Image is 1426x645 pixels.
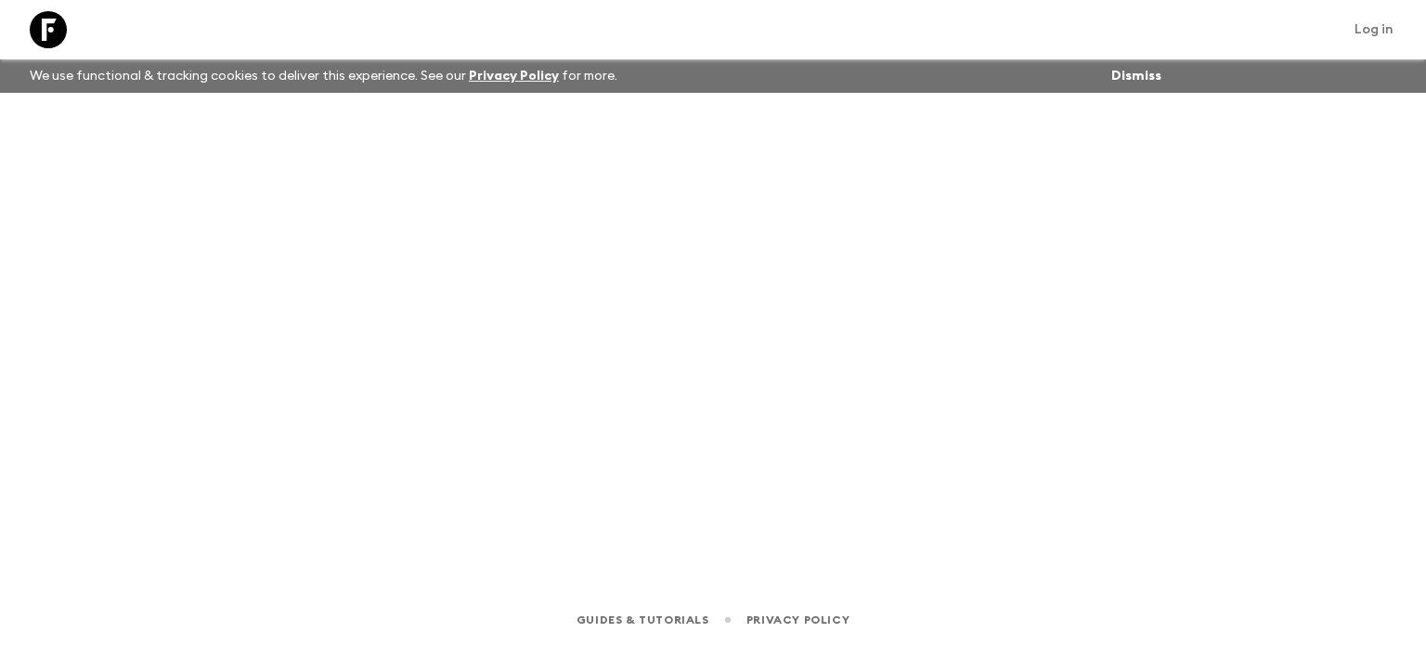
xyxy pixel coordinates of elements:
[469,70,559,83] a: Privacy Policy
[577,610,709,630] a: Guides & Tutorials
[22,59,625,93] p: We use functional & tracking cookies to deliver this experience. See our for more.
[1344,17,1404,43] a: Log in
[1107,63,1166,89] button: Dismiss
[746,610,849,630] a: Privacy Policy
